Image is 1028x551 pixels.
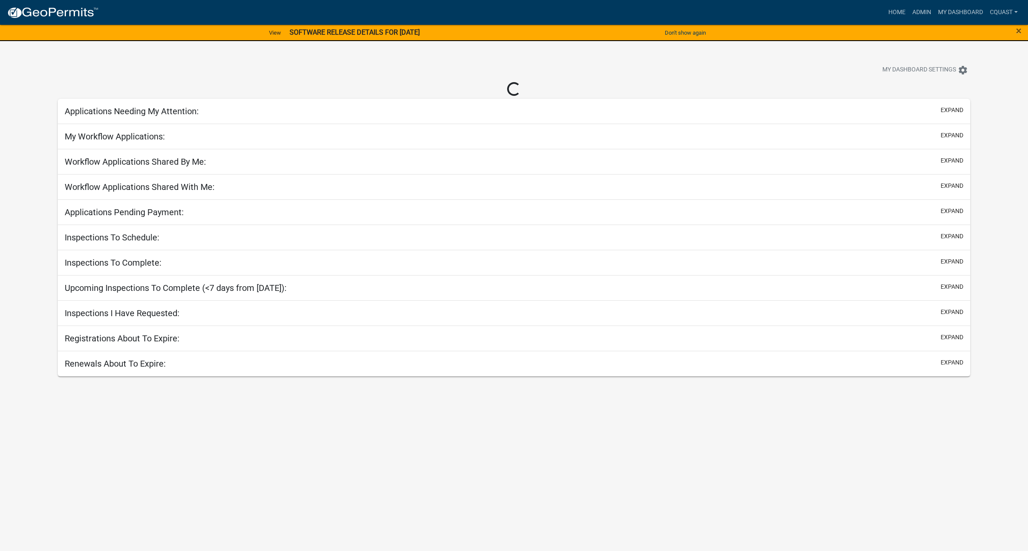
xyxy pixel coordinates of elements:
button: expand [941,257,963,266]
h5: Applications Pending Payment: [65,207,184,217]
h5: Applications Needing My Attention: [65,106,199,116]
button: expand [941,333,963,342]
button: expand [941,358,963,367]
h5: Workflow Applications Shared By Me: [65,157,206,167]
h5: Registrations About To Expire: [65,333,179,344]
button: Close [1016,26,1022,36]
button: expand [941,156,963,165]
i: settings [958,65,968,75]
h5: My Workflow Applications: [65,131,165,142]
a: View [266,26,284,40]
button: expand [941,131,963,140]
button: expand [941,106,963,115]
button: expand [941,308,963,317]
h5: Inspections I Have Requested: [65,308,179,318]
h5: Inspections To Complete: [65,258,161,268]
h5: Renewals About To Expire: [65,358,166,369]
a: cquast [986,4,1021,21]
button: expand [941,207,963,216]
button: My Dashboard Settingssettings [876,62,975,78]
h5: Workflow Applications Shared With Me: [65,182,215,192]
h5: Upcoming Inspections To Complete (<7 days from [DATE]): [65,283,287,293]
a: Admin [909,4,935,21]
span: My Dashboard Settings [882,65,956,75]
strong: SOFTWARE RELEASE DETAILS FOR [DATE] [290,28,420,36]
a: Home [885,4,909,21]
span: × [1016,25,1022,37]
button: expand [941,232,963,241]
button: expand [941,282,963,291]
h5: Inspections To Schedule: [65,232,159,243]
button: expand [941,181,963,190]
a: My Dashboard [935,4,986,21]
button: Don't show again [661,26,709,40]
